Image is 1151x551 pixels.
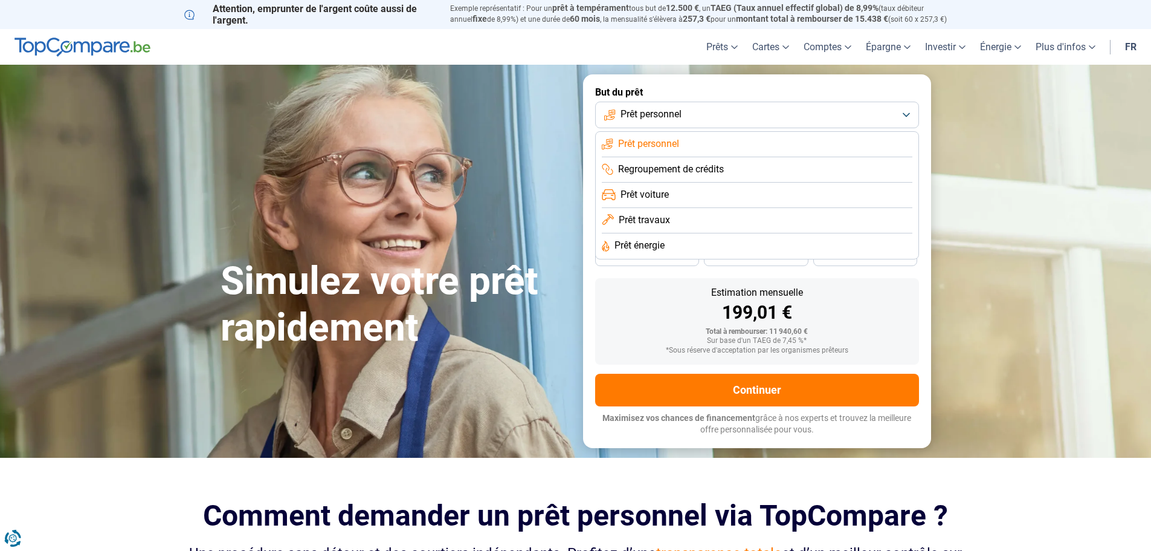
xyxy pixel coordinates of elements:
[918,29,973,65] a: Investir
[634,253,660,261] span: 36 mois
[595,374,919,406] button: Continuer
[618,137,679,151] span: Prêt personnel
[605,304,909,322] div: 199,01 €
[619,214,670,227] span: Prêt travaux
[621,188,669,201] span: Prêt voiture
[618,163,724,176] span: Regroupement de crédits
[666,3,699,13] span: 12.500 €
[570,14,600,24] span: 60 mois
[796,29,859,65] a: Comptes
[1118,29,1144,65] a: fr
[1028,29,1103,65] a: Plus d'infos
[711,3,879,13] span: TAEG (Taux annuel effectif global) de 8,99%
[683,14,711,24] span: 257,3 €
[605,288,909,298] div: Estimation mensuelle
[743,253,769,261] span: 30 mois
[605,328,909,336] div: Total à rembourser: 11 940,60 €
[221,258,569,351] h1: Simulez votre prêt rapidement
[595,102,919,128] button: Prêt personnel
[605,337,909,345] div: Sur base d'un TAEG de 7,45 %*
[15,37,150,57] img: TopCompare
[852,253,879,261] span: 24 mois
[184,3,436,26] p: Attention, emprunter de l'argent coûte aussi de l'argent.
[614,239,665,252] span: Prêt énergie
[973,29,1028,65] a: Énergie
[621,108,682,121] span: Prêt personnel
[605,347,909,355] div: *Sous réserve d'acceptation par les organismes prêteurs
[745,29,796,65] a: Cartes
[552,3,629,13] span: prêt à tempérament
[184,499,967,532] h2: Comment demander un prêt personnel via TopCompare ?
[859,29,918,65] a: Épargne
[736,14,888,24] span: montant total à rembourser de 15.438 €
[595,412,919,436] p: grâce à nos experts et trouvez la meilleure offre personnalisée pour vous.
[699,29,745,65] a: Prêts
[602,413,755,423] span: Maximisez vos chances de financement
[595,86,919,98] label: But du prêt
[450,3,967,25] p: Exemple représentatif : Pour un tous but de , un (taux débiteur annuel de 8,99%) et une durée de ...
[472,14,487,24] span: fixe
